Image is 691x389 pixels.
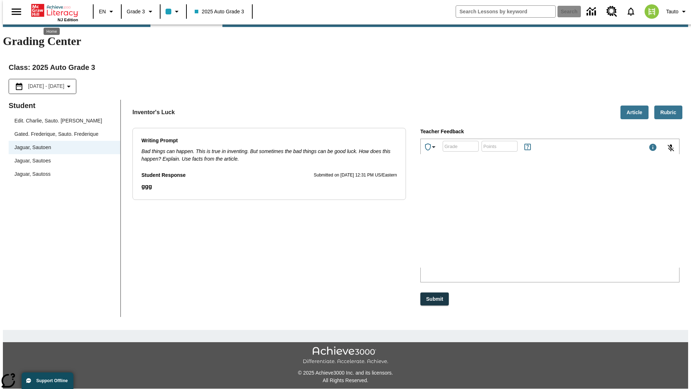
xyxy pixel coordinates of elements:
body: Type your response here. [3,6,105,12]
button: Submit [420,292,449,306]
div: Gated. Frederique, Sauto. Frederique [9,128,120,141]
span: Support Offline [36,378,68,383]
button: Profile/Settings [663,5,691,18]
img: Achieve3000 Differentiate Accelerate Achieve [303,346,388,365]
a: Data Center [582,2,602,22]
span: EN [99,8,106,15]
button: Article, Will open in new tab [620,106,649,120]
div: Home [31,3,78,22]
h2: Class : 2025 Auto Grade 3 [9,62,682,73]
span: [DATE] - [DATE] [28,82,64,90]
button: Language: EN, Select a language [96,5,119,18]
span: NJ Edition [58,18,78,22]
div: Grade: Letters, numbers, %, + and - are allowed. [443,141,479,152]
input: Points: Must be equal to or less than 25. [482,137,518,156]
div: Edit. Charlie, Sauto. [PERSON_NAME] [9,114,120,128]
button: Open side menu [6,1,27,22]
button: Select a new avatar [640,2,663,21]
span: Jaguar, Sautoes [14,157,114,165]
h1: Grading Center [3,35,688,48]
button: Grade: Grade 3, Select a grade [124,5,158,18]
button: Class color is light blue. Change class color [163,5,184,18]
p: ggg [141,182,397,191]
p: Student Response [141,182,397,191]
button: Click to activate and allow voice recognition [662,139,679,157]
p: Submitted on [DATE] 12:31 PM US/Eastern [314,172,397,179]
input: search field [456,6,555,17]
span: Edit. Charlie, Sauto. [PERSON_NAME] [14,117,114,125]
a: Resource Center, Will open in new tab [602,2,622,21]
div: Maximum 1000 characters Press Escape to exit toolbar and use left and right arrow keys to access ... [649,143,657,153]
div: Points: Must be equal to or less than 25. [482,141,518,152]
svg: Collapse Date Range Filter [64,82,73,91]
button: Select the date range menu item [12,82,73,91]
p: Student Response [141,171,186,179]
span: Tauto [666,8,678,15]
div: Home [44,28,60,35]
button: Achievements [421,140,441,154]
p: Inventor's Luck [132,108,175,117]
div: Jaguar, Sautoen [9,141,120,154]
input: Grade: Letters, numbers, %, + and - are allowed. [443,137,479,156]
button: Rubric, Will open in new tab [654,106,682,120]
button: Support Offline [22,372,73,389]
span: 2025 Auto Grade 3 [195,8,244,15]
span: Jaguar, Sautoen [14,144,114,151]
button: Rules for Earning Points and Achievements, Will open in new tab [520,140,535,154]
span: Gated. Frederique, Sauto. Frederique [14,130,114,138]
span: Grade 3 [127,8,145,15]
p: © 2025 Achieve3000 Inc. and its licensors. [3,369,688,377]
p: Bad things can happen. This is true in inventing. But sometimes the bad things can be good luck. ... [141,148,397,163]
p: Student [9,100,120,111]
span: Jaguar, Sautoss [14,170,114,178]
p: All Rights Reserved. [3,377,688,384]
p: Writing Prompt [141,137,397,145]
div: Jaguar, Sautoes [9,154,120,167]
a: Notifications [622,2,640,21]
div: Jaguar, Sautoss [9,167,120,181]
img: avatar image [645,4,659,19]
a: Home [31,3,78,18]
p: Teacher Feedback [420,128,679,136]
